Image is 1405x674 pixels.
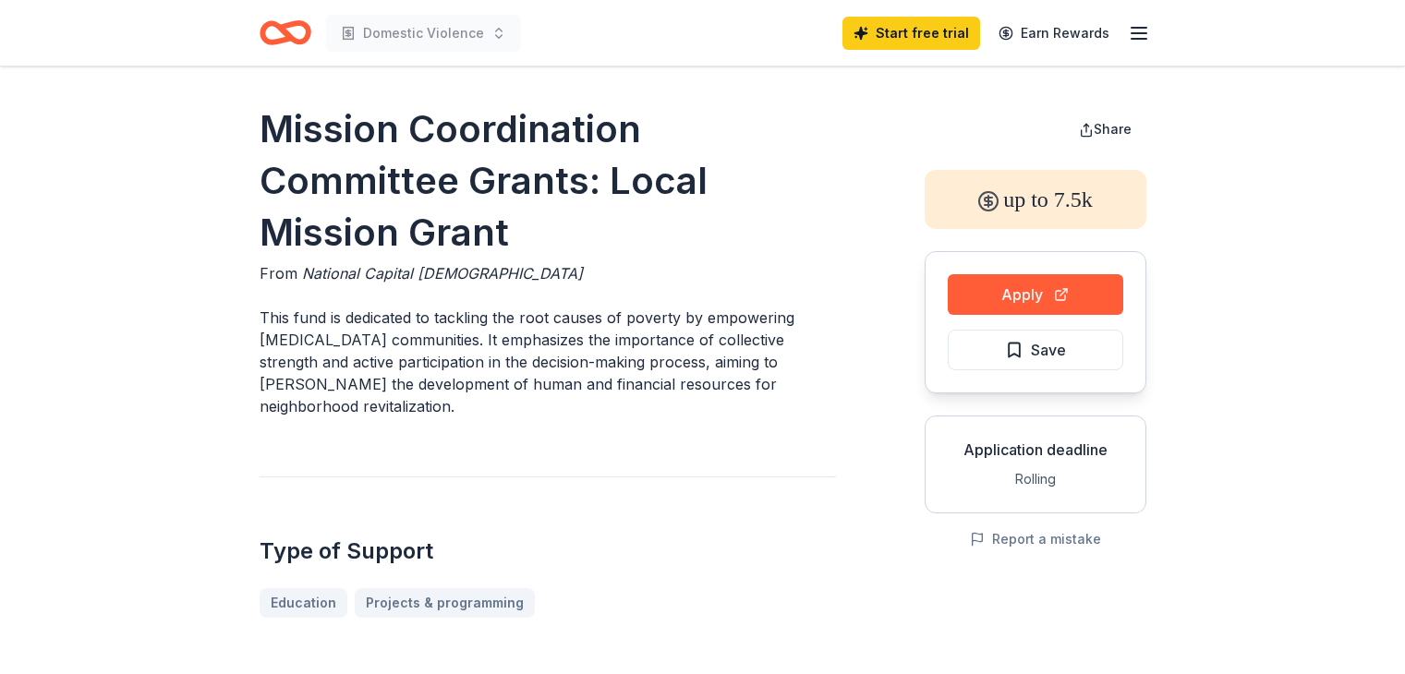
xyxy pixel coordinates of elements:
h1: Mission Coordination Committee Grants: Local Mission Grant [260,103,836,259]
button: Apply [948,274,1123,315]
button: Save [948,330,1123,370]
a: Projects & programming [355,588,535,618]
a: Start free trial [842,17,980,50]
div: up to 7.5k [925,170,1146,229]
div: Rolling [940,468,1131,490]
a: Home [260,11,311,54]
button: Share [1064,111,1146,148]
span: Save [1031,338,1066,362]
div: From [260,262,836,284]
div: Application deadline [940,439,1131,461]
a: Earn Rewards [987,17,1120,50]
span: National Capital [DEMOGRAPHIC_DATA] [302,264,583,283]
span: Share [1094,121,1132,137]
button: Report a mistake [970,528,1101,550]
p: This fund is dedicated to tackling the root causes of poverty by empowering [MEDICAL_DATA] commun... [260,307,836,417]
span: Domestic Violence [363,22,484,44]
h2: Type of Support [260,536,836,566]
a: Education [260,588,347,618]
button: Domestic Violence [326,15,521,52]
